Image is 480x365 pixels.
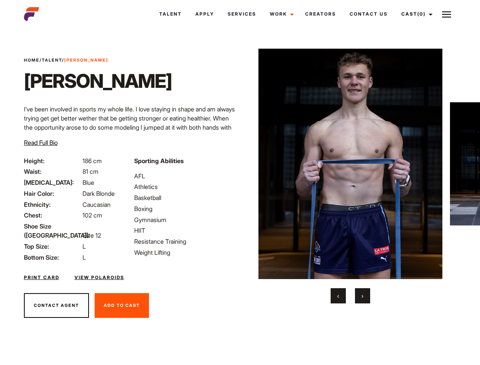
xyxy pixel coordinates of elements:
[24,274,59,281] a: Print Card
[134,215,235,224] li: Gymnasium
[298,4,343,24] a: Creators
[263,4,298,24] a: Work
[82,232,101,239] span: Size 12
[24,189,81,198] span: Hair Color:
[442,10,451,19] img: Burger icon
[104,303,140,308] span: Add To Cast
[24,57,40,63] a: Home
[24,211,81,220] span: Chest:
[24,242,81,251] span: Top Size:
[134,157,184,165] strong: Sporting Abilities
[82,157,102,165] span: 186 cm
[24,70,172,92] h1: [PERSON_NAME]
[24,57,108,63] span: / /
[82,254,86,261] span: L
[343,4,394,24] a: Contact Us
[134,182,235,191] li: Athletics
[95,293,149,318] button: Add To Cast
[24,139,58,146] span: Read Full Bio
[134,204,235,213] li: Boxing
[417,11,426,17] span: (0)
[24,293,89,318] button: Contact Agent
[189,4,221,24] a: Apply
[24,105,236,168] p: I’ve been involved in sports my whole life. I love staying in shape and am always trying get get ...
[134,171,235,181] li: AFL
[221,4,263,24] a: Services
[82,179,94,186] span: Blue
[82,190,115,197] span: Dark Blonde
[24,138,58,147] button: Read Full Bio
[24,178,81,187] span: [MEDICAL_DATA]:
[74,274,124,281] a: View Polaroids
[24,200,81,209] span: Ethnicity:
[134,248,235,257] li: Weight Lifting
[134,237,235,246] li: Resistance Training
[24,222,81,240] span: Shoe Size ([GEOGRAPHIC_DATA]):
[394,4,437,24] a: Cast(0)
[82,201,111,208] span: Caucasian
[134,193,235,202] li: Basketball
[42,57,62,63] a: Talent
[82,243,86,250] span: L
[134,226,235,235] li: HIIT
[82,211,102,219] span: 102 cm
[64,57,108,63] strong: [PERSON_NAME]
[24,167,81,176] span: Waist:
[24,6,39,22] img: cropped-aefm-brand-fav-22-square.png
[24,253,81,262] span: Bottom Size:
[24,156,81,165] span: Height:
[152,4,189,24] a: Talent
[337,292,339,300] span: Previous
[361,292,363,300] span: Next
[82,168,98,175] span: 81 cm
